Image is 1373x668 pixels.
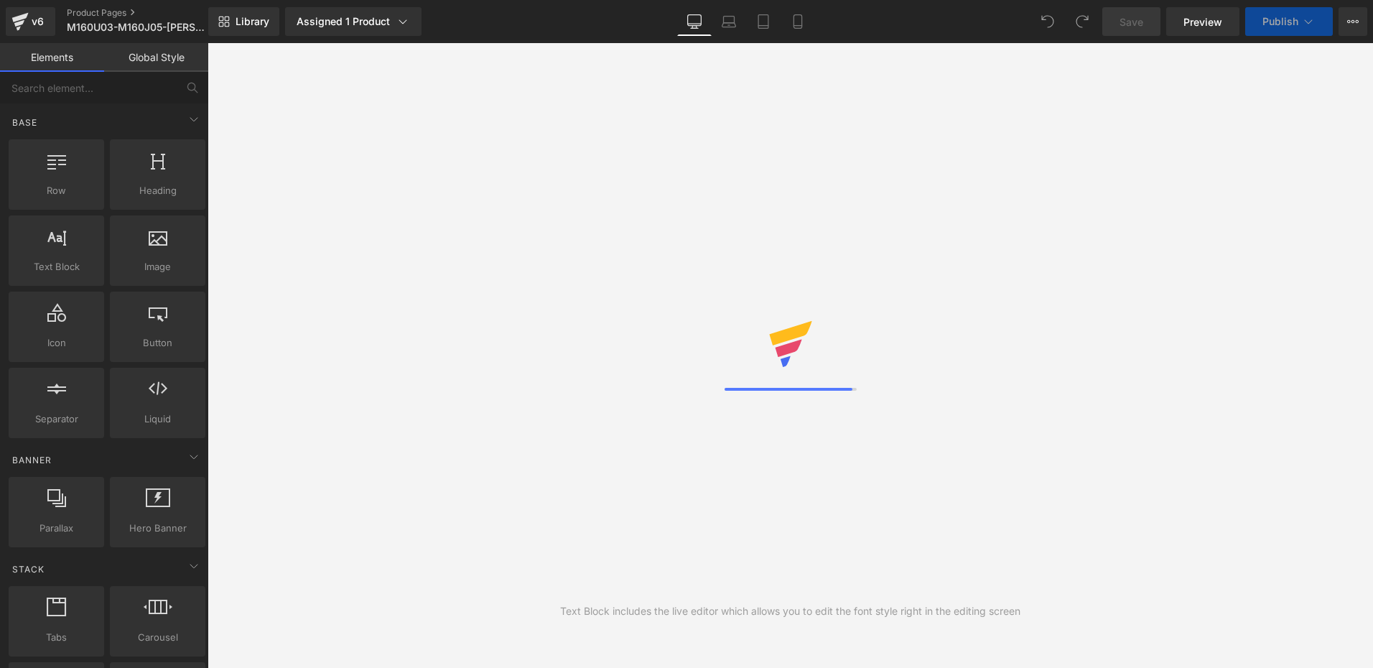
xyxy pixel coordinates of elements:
a: Global Style [104,43,208,72]
span: M160U03-M160J05-[PERSON_NAME] [67,22,205,33]
button: Publish [1245,7,1333,36]
span: Liquid [114,412,201,427]
div: Assigned 1 Product [297,14,410,29]
div: Text Block includes the live editor which allows you to edit the font style right in the editing ... [560,603,1020,619]
button: More [1339,7,1367,36]
span: Publish [1262,16,1298,27]
a: Mobile [781,7,815,36]
span: Icon [13,335,100,351]
span: Tabs [13,630,100,645]
span: Row [13,183,100,198]
span: Hero Banner [114,521,201,536]
span: Stack [11,562,46,576]
a: Product Pages [67,7,232,19]
button: Undo [1033,7,1062,36]
a: Preview [1166,7,1239,36]
span: Preview [1183,14,1222,29]
span: Image [114,259,201,274]
button: Redo [1068,7,1097,36]
span: Base [11,116,39,129]
a: New Library [208,7,279,36]
a: Tablet [746,7,781,36]
a: Desktop [677,7,712,36]
a: Laptop [712,7,746,36]
a: v6 [6,7,55,36]
span: Parallax [13,521,100,536]
span: Separator [13,412,100,427]
span: Save [1120,14,1143,29]
span: Heading [114,183,201,198]
span: Carousel [114,630,201,645]
span: Banner [11,453,53,467]
span: Text Block [13,259,100,274]
div: v6 [29,12,47,31]
span: Library [236,15,269,28]
span: Button [114,335,201,351]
